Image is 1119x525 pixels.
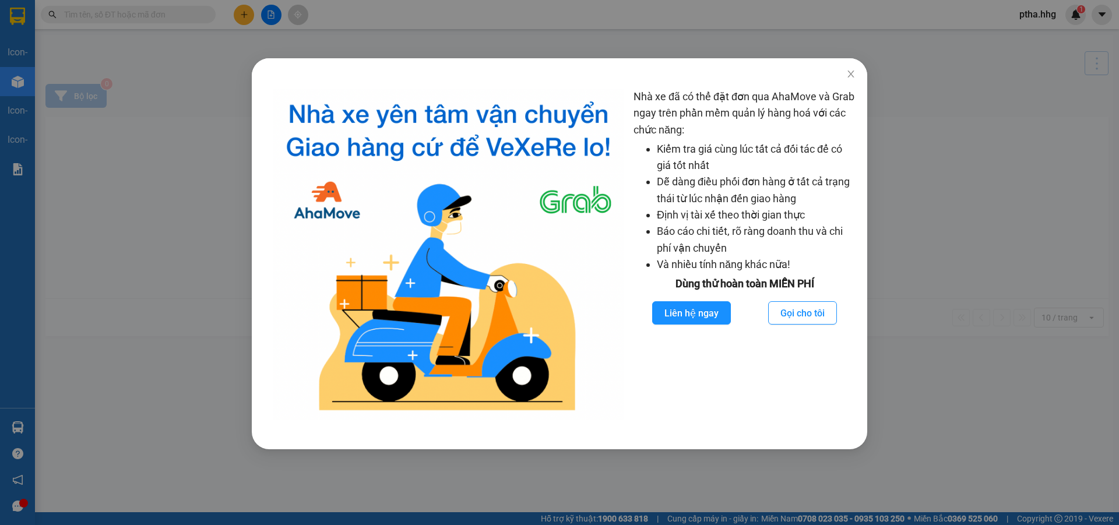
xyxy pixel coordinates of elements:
li: Dễ dàng điều phối đơn hàng ở tất cả trạng thái từ lúc nhận đến giao hàng [657,174,856,207]
button: Gọi cho tôi [768,301,837,325]
img: logo [273,89,624,420]
li: Báo cáo chi tiết, rõ ràng doanh thu và chi phí vận chuyển [657,223,856,256]
span: Gọi cho tôi [780,306,825,320]
li: Kiểm tra giá cùng lúc tất cả đối tác để có giá tốt nhất [657,141,856,174]
li: Và nhiều tính năng khác nữa! [657,256,856,273]
div: Dùng thử hoàn toàn MIỄN PHÍ [634,276,856,292]
button: Close [835,58,867,91]
button: Liên hệ ngay [652,301,731,325]
span: close [846,69,856,79]
span: Liên hệ ngay [664,306,719,320]
li: Định vị tài xế theo thời gian thực [657,207,856,223]
div: Nhà xe đã có thể đặt đơn qua AhaMove và Grab ngay trên phần mềm quản lý hàng hoá với các chức năng: [634,89,856,420]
